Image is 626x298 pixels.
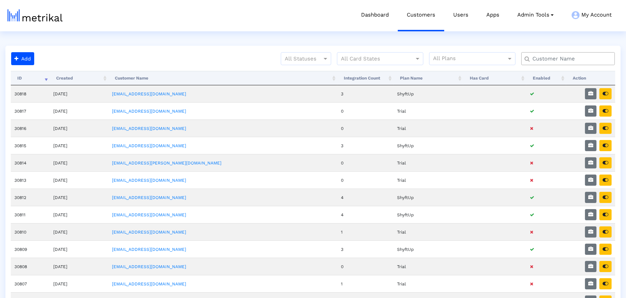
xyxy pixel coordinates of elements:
[337,240,393,258] td: 3
[112,143,186,148] a: [EMAIL_ADDRESS][DOMAIN_NAME]
[393,137,463,154] td: ShyftUp
[11,258,50,275] td: 30808
[393,258,463,275] td: Trial
[112,178,186,183] a: [EMAIL_ADDRESS][DOMAIN_NAME]
[393,71,463,85] th: Plan Name: activate to sort column ascending
[526,71,566,85] th: Enabled: activate to sort column ascending
[50,154,108,171] td: [DATE]
[11,102,50,119] td: 30817
[11,223,50,240] td: 30810
[527,55,612,63] input: Customer Name
[463,71,526,85] th: Has Card: activate to sort column ascending
[50,102,108,119] td: [DATE]
[11,137,50,154] td: 30815
[50,258,108,275] td: [DATE]
[50,119,108,137] td: [DATE]
[393,275,463,292] td: Trial
[11,52,34,65] button: Add
[337,223,393,240] td: 1
[50,137,108,154] td: [DATE]
[337,189,393,206] td: 4
[433,54,508,64] input: All Plans
[337,206,393,223] td: 4
[337,275,393,292] td: 1
[11,189,50,206] td: 30812
[393,206,463,223] td: ShyftUp
[566,71,615,85] th: Action
[337,119,393,137] td: 0
[393,119,463,137] td: Trial
[337,102,393,119] td: 0
[112,195,186,200] a: [EMAIL_ADDRESS][DOMAIN_NAME]
[112,264,186,269] a: [EMAIL_ADDRESS][DOMAIN_NAME]
[50,206,108,223] td: [DATE]
[337,154,393,171] td: 0
[11,154,50,171] td: 30814
[108,71,337,85] th: Customer Name: activate to sort column ascending
[112,230,186,235] a: [EMAIL_ADDRESS][DOMAIN_NAME]
[337,171,393,189] td: 0
[112,212,186,217] a: [EMAIL_ADDRESS][DOMAIN_NAME]
[337,137,393,154] td: 3
[11,171,50,189] td: 30813
[393,85,463,102] td: ShyftUp
[112,161,221,166] a: [EMAIL_ADDRESS][PERSON_NAME][DOMAIN_NAME]
[112,281,186,286] a: [EMAIL_ADDRESS][DOMAIN_NAME]
[572,11,580,19] img: my-account-menu-icon.png
[8,9,63,22] img: metrical-logo-light.png
[341,54,406,64] input: All Card States
[50,240,108,258] td: [DATE]
[393,223,463,240] td: Trial
[112,247,186,252] a: [EMAIL_ADDRESS][DOMAIN_NAME]
[393,171,463,189] td: Trial
[393,189,463,206] td: ShyftUp
[337,85,393,102] td: 3
[11,71,50,85] th: ID: activate to sort column ascending
[393,102,463,119] td: Trial
[50,275,108,292] td: [DATE]
[393,154,463,171] td: Trial
[11,85,50,102] td: 30818
[11,119,50,137] td: 30816
[112,91,186,96] a: [EMAIL_ADDRESS][DOMAIN_NAME]
[50,71,108,85] th: Created: activate to sort column ascending
[50,189,108,206] td: [DATE]
[11,206,50,223] td: 30811
[50,171,108,189] td: [DATE]
[50,223,108,240] td: [DATE]
[11,240,50,258] td: 30809
[112,126,186,131] a: [EMAIL_ADDRESS][DOMAIN_NAME]
[337,258,393,275] td: 0
[112,109,186,114] a: [EMAIL_ADDRESS][DOMAIN_NAME]
[337,71,393,85] th: Integration Count: activate to sort column ascending
[50,85,108,102] td: [DATE]
[393,240,463,258] td: ShyftUp
[11,275,50,292] td: 30807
